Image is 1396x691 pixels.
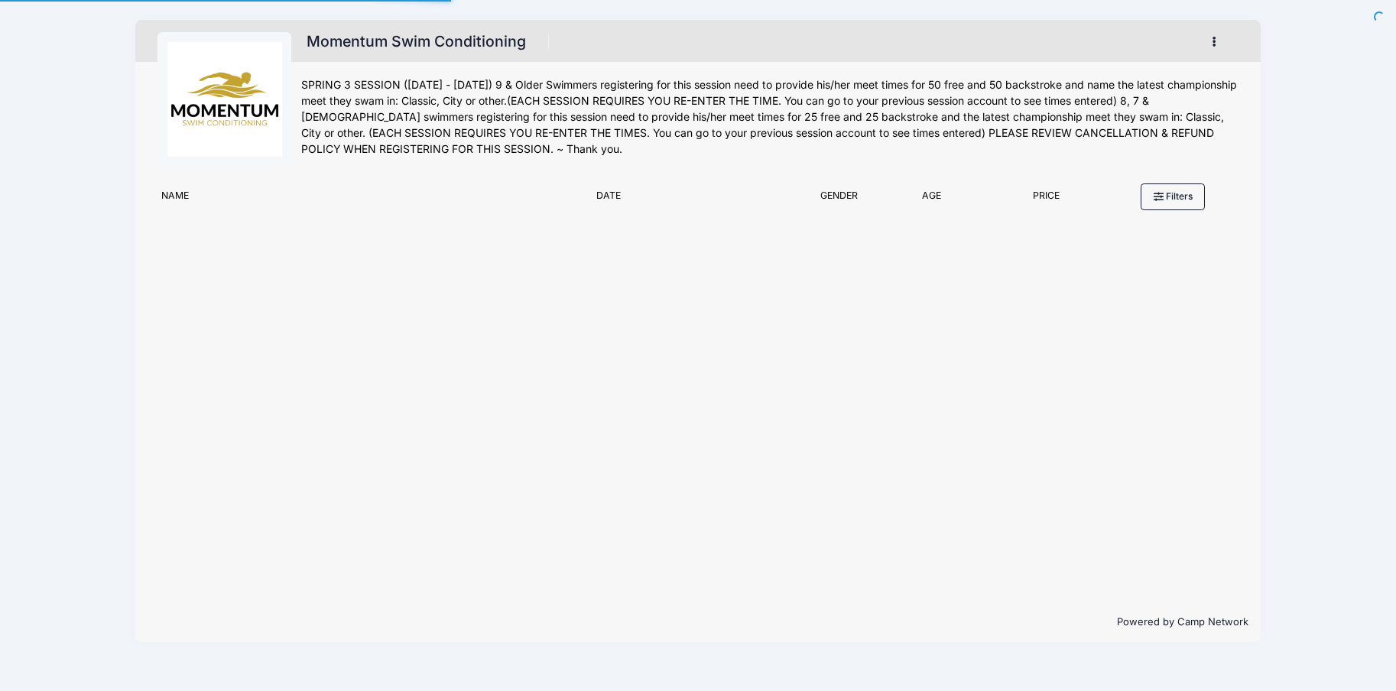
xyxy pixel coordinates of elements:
[154,189,589,210] div: Name
[796,189,883,210] div: Gender
[148,615,1248,630] p: Powered by Camp Network
[301,28,531,55] h1: Momentum Swim Conditioning
[301,77,1238,157] div: SPRING 3 SESSION ([DATE] - [DATE]) 9 & Older Swimmers registering for this session need to provid...
[1141,183,1205,209] button: Filters
[589,189,796,210] div: Date
[883,189,981,210] div: Age
[167,42,282,157] img: logo
[981,189,1112,210] div: Price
